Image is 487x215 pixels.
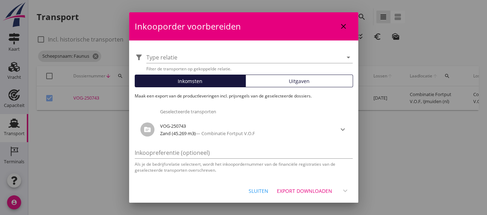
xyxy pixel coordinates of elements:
span: Inkomsten [178,77,202,85]
input: Inkoopreferentie (optioneel) [135,147,353,158]
i: source [140,122,154,137]
button: Sluiten [243,184,274,197]
div: VOG-250743 [160,122,327,130]
div: Inkooporder voorbereiden [129,12,358,40]
span: Uitgaven [289,77,310,85]
button: Inkomsten [135,75,246,87]
div: Als je de bedrijfsrelatie selecteert, wordt het inkoopordernummer van de financiële registraties ... [135,161,353,173]
div: Sluiten [249,187,268,195]
button: Uitgaven [245,75,353,87]
div: — Combinatie Fortput V.O.F [160,130,327,137]
i: keyboard_arrow_down [339,125,347,134]
i: arrow_drop_down [344,53,353,62]
i: close [339,22,348,31]
span: Zand (45.269 m3) [160,130,196,137]
div: Geselecteerde transporten [154,105,353,119]
i: filter_alt [135,53,143,62]
p: Maak een export van de productleveringen incl. prijsregels van de geselecteerde dossiers. [135,93,353,99]
div: Export downloaden [277,187,332,195]
div: Filter de transporten op gekoppelde relatie. [146,66,353,72]
button: Export downloaden [274,184,335,197]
